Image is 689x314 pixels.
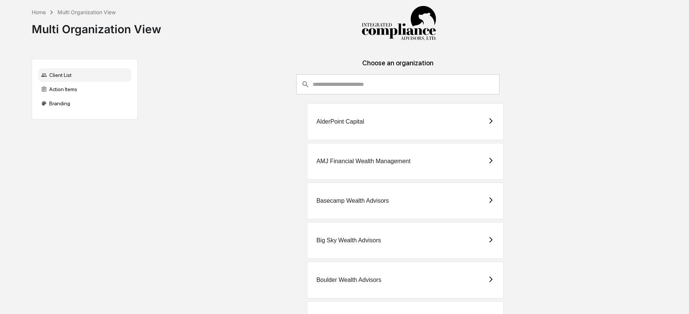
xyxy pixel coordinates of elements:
div: Multi Organization View [32,16,161,36]
div: Big Sky Wealth Advisors [316,237,381,244]
div: Boulder Wealth Advisors [316,277,381,283]
div: AMJ Financial Wealth Management [316,158,410,165]
div: Home [32,9,46,15]
div: Choose an organization [144,59,652,74]
div: Client List [38,68,131,82]
div: AlderPoint Capital [316,118,364,125]
div: Basecamp Wealth Advisors [316,198,389,204]
iframe: Open customer support [665,289,685,310]
img: Integrated Compliance Advisors [361,6,436,41]
div: Action Items [38,83,131,96]
div: consultant-dashboard__filter-organizations-search-bar [296,74,499,94]
div: Branding [38,97,131,110]
div: Multi Organization View [57,9,116,15]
